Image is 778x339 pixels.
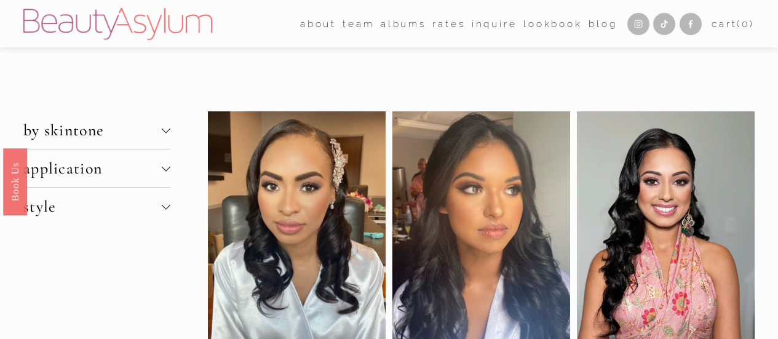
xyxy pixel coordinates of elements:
span: ( ) [737,18,755,30]
a: TikTok [653,13,675,35]
a: Blog [589,14,617,33]
span: by skintone [23,121,162,140]
a: Inquire [472,14,517,33]
a: Book Us [3,148,27,215]
span: application [23,159,162,178]
img: Beauty Asylum | Bridal Hair &amp; Makeup Charlotte &amp; Atlanta [23,8,212,40]
span: 0 [742,18,750,30]
a: 0 items in cart [712,15,755,33]
button: application [23,150,170,187]
button: by skintone [23,111,170,149]
button: style [23,188,170,225]
a: Instagram [627,13,649,35]
span: team [343,15,374,33]
a: Rates [432,14,465,33]
a: Lookbook [523,14,582,33]
a: folder dropdown [300,14,336,33]
a: albums [381,14,426,33]
a: Facebook [680,13,702,35]
a: folder dropdown [343,14,374,33]
span: about [300,15,336,33]
span: style [23,197,162,216]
